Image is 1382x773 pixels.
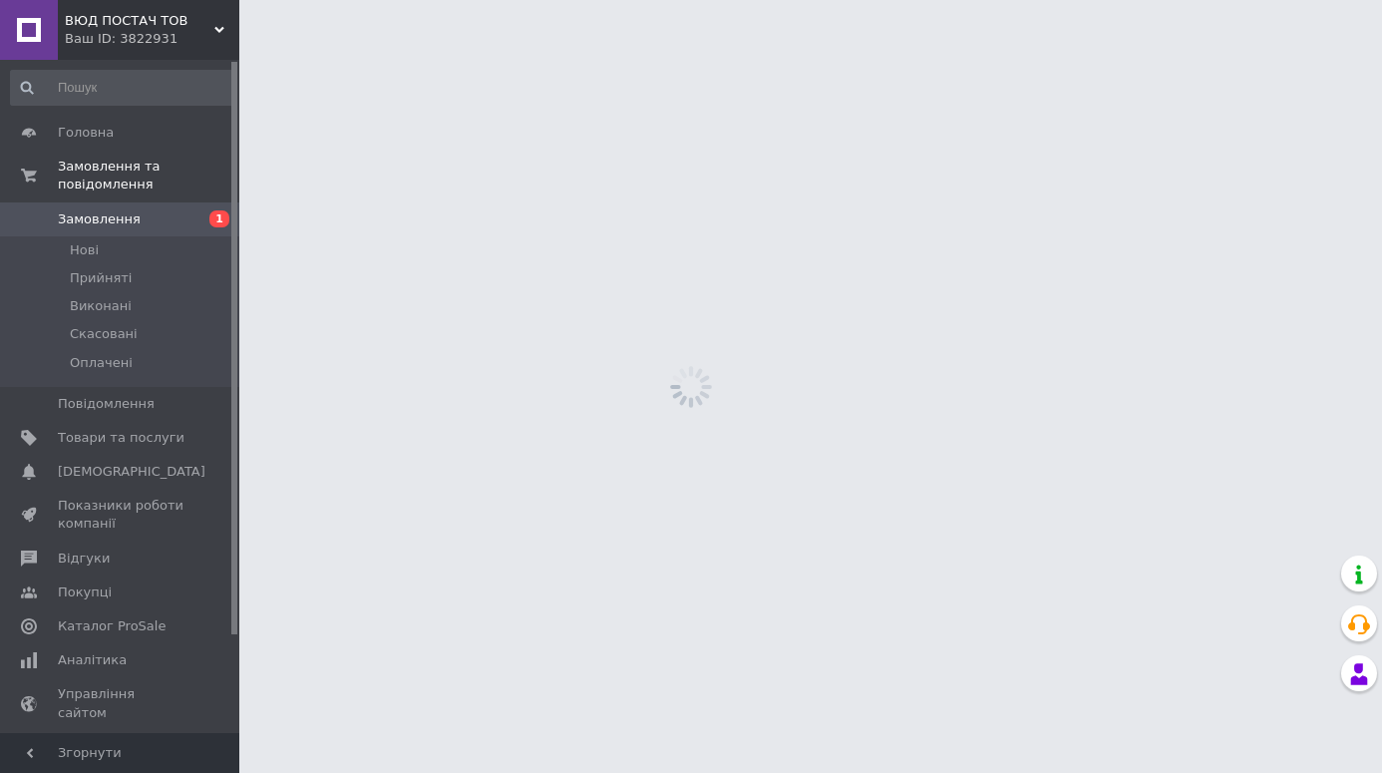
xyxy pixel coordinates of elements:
[58,395,155,413] span: Повідомлення
[58,583,112,601] span: Покупці
[58,124,114,142] span: Головна
[58,497,184,533] span: Показники роботи компанії
[70,241,99,259] span: Нові
[70,354,133,372] span: Оплачені
[58,617,166,635] span: Каталог ProSale
[58,463,205,481] span: [DEMOGRAPHIC_DATA]
[58,210,141,228] span: Замовлення
[70,325,138,343] span: Скасовані
[70,269,132,287] span: Прийняті
[58,550,110,568] span: Відгуки
[58,651,127,669] span: Аналітика
[65,12,214,30] span: ВЮД ПОСТАЧ ТОВ
[65,30,239,48] div: Ваш ID: 3822931
[58,429,184,447] span: Товари та послуги
[10,70,235,106] input: Пошук
[58,158,239,193] span: Замовлення та повідомлення
[58,685,184,721] span: Управління сайтом
[209,210,229,227] span: 1
[70,297,132,315] span: Виконані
